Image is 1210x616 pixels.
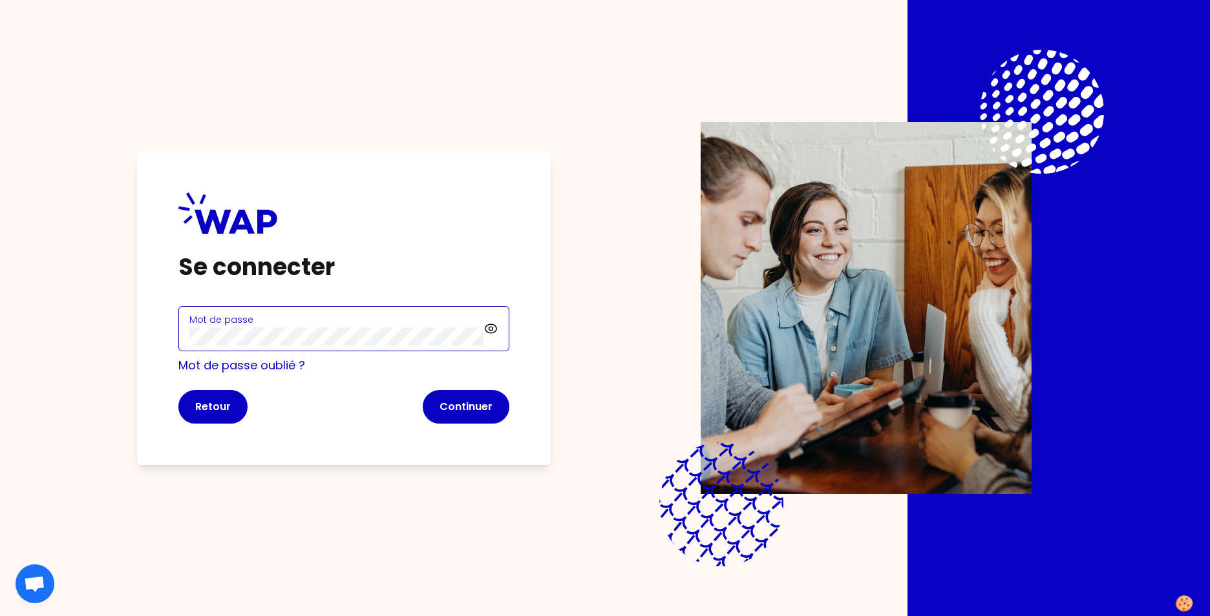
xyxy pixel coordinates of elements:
[178,390,248,424] button: Retour
[701,122,1032,494] img: Description
[189,313,253,326] label: Mot de passe
[423,390,509,424] button: Continuer
[178,357,305,373] a: Mot de passe oublié ?
[178,254,509,280] h1: Se connecter
[16,564,54,603] div: Ouvrir le chat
